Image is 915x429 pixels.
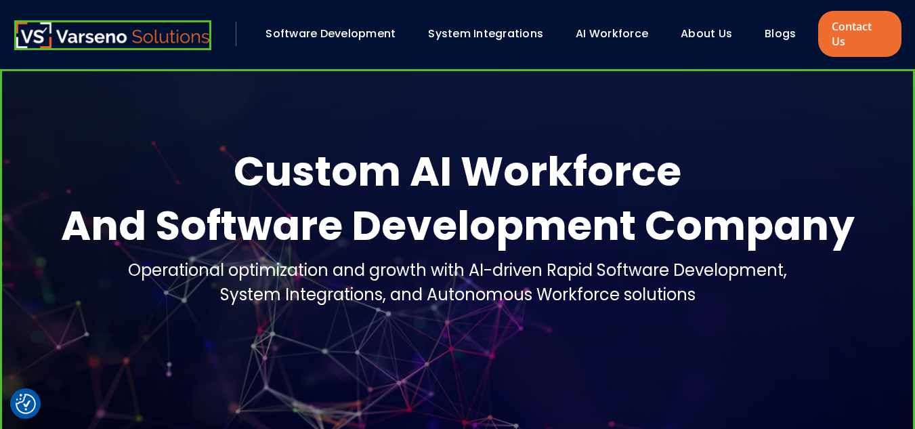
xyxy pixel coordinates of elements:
[818,11,901,57] a: Contact Us
[61,199,855,253] div: And Software Development Company
[265,26,396,41] a: Software Development
[16,394,36,414] button: Cookie Settings
[674,22,751,45] div: About Us
[576,26,648,41] a: AI Workforce
[14,20,212,47] a: Varseno Solutions – Product Engineering & IT Services
[128,283,787,307] div: System Integrations, and Autonomous Workforce solutions
[758,22,815,45] div: Blogs
[681,26,732,41] a: About Us
[16,394,36,414] img: Revisit consent button
[428,26,543,41] a: System Integrations
[14,20,212,50] img: Varseno Solutions – Product Engineering & IT Services
[569,22,667,45] div: AI Workforce
[128,258,787,283] div: Operational optimization and growth with AI-driven Rapid Software Development,
[61,144,855,199] div: Custom AI Workforce
[765,26,796,41] a: Blogs
[421,22,562,45] div: System Integrations
[259,22,414,45] div: Software Development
